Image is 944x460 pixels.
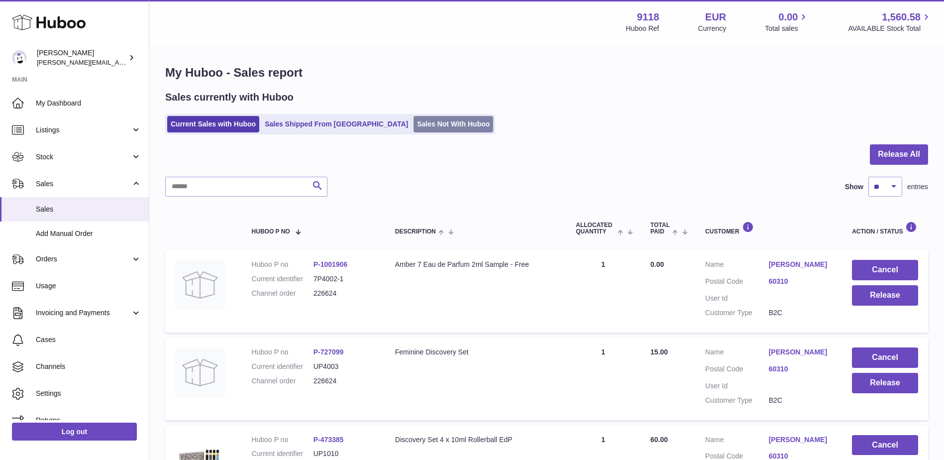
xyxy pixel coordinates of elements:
[252,376,314,386] dt: Channel order
[314,289,375,298] dd: 226624
[845,182,863,192] label: Show
[705,308,769,318] dt: Customer Type
[395,347,556,357] div: Feminine Discovery Set
[650,348,668,356] span: 15.00
[769,308,833,318] dd: B2C
[705,10,726,24] strong: EUR
[252,347,314,357] dt: Huboo P no
[165,65,928,81] h1: My Huboo - Sales report
[314,436,344,444] a: P-473385
[36,254,131,264] span: Orders
[852,222,918,235] div: Action / Status
[414,116,493,132] a: Sales Not With Huboo
[314,376,375,386] dd: 226624
[36,389,141,398] span: Settings
[705,277,769,289] dt: Postal Code
[769,435,833,445] a: [PERSON_NAME]
[395,260,556,269] div: Amber 7 Eau de Parfum 2ml Sample - Free
[650,222,670,235] span: Total paid
[779,10,798,24] span: 0.00
[252,289,314,298] dt: Channel order
[36,99,141,108] span: My Dashboard
[395,229,436,235] span: Description
[252,435,314,445] dt: Huboo P no
[252,274,314,284] dt: Current identifier
[167,116,259,132] a: Current Sales with Huboo
[637,10,659,24] strong: 9118
[252,362,314,371] dt: Current identifier
[769,364,833,374] a: 60310
[175,347,225,397] img: no-photo.jpg
[175,260,225,310] img: no-photo.jpg
[852,347,918,368] button: Cancel
[36,416,141,425] span: Returns
[36,362,141,371] span: Channels
[852,373,918,393] button: Release
[314,348,344,356] a: P-727099
[12,50,27,65] img: freddie.sawkins@czechandspeake.com
[165,91,294,104] h2: Sales currently with Huboo
[314,362,375,371] dd: UP4003
[769,347,833,357] a: [PERSON_NAME]
[852,435,918,456] button: Cancel
[252,449,314,459] dt: Current identifier
[314,449,375,459] dd: UP1010
[765,24,809,33] span: Total sales
[566,338,640,420] td: 1
[870,144,928,165] button: Release All
[705,364,769,376] dt: Postal Code
[36,179,131,189] span: Sales
[36,308,131,318] span: Invoicing and Payments
[12,423,137,441] a: Log out
[705,347,769,359] dt: Name
[705,396,769,405] dt: Customer Type
[36,152,131,162] span: Stock
[252,229,290,235] span: Huboo P no
[769,277,833,286] a: 60310
[36,205,141,214] span: Sales
[705,381,769,391] dt: User Id
[576,222,615,235] span: ALLOCATED Quantity
[314,260,348,268] a: P-1001906
[650,260,664,268] span: 0.00
[769,260,833,269] a: [PERSON_NAME]
[848,24,932,33] span: AVAILABLE Stock Total
[705,260,769,272] dt: Name
[626,24,659,33] div: Huboo Ref
[848,10,932,33] a: 1,560.58 AVAILABLE Stock Total
[852,260,918,280] button: Cancel
[650,436,668,444] span: 60.00
[36,229,141,238] span: Add Manual Order
[705,222,832,235] div: Customer
[261,116,412,132] a: Sales Shipped From [GEOGRAPHIC_DATA]
[37,58,253,66] span: [PERSON_NAME][EMAIL_ADDRESS][PERSON_NAME][DOMAIN_NAME]
[566,250,640,333] td: 1
[36,125,131,135] span: Listings
[314,274,375,284] dd: 7P4002-1
[765,10,809,33] a: 0.00 Total sales
[852,285,918,306] button: Release
[36,335,141,345] span: Cases
[769,396,833,405] dd: B2C
[698,24,727,33] div: Currency
[907,182,928,192] span: entries
[252,260,314,269] dt: Huboo P no
[705,435,769,447] dt: Name
[395,435,556,445] div: Discovery Set 4 x 10ml Rollerball EdP
[705,294,769,303] dt: User Id
[882,10,921,24] span: 1,560.58
[36,281,141,291] span: Usage
[37,48,126,67] div: [PERSON_NAME]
